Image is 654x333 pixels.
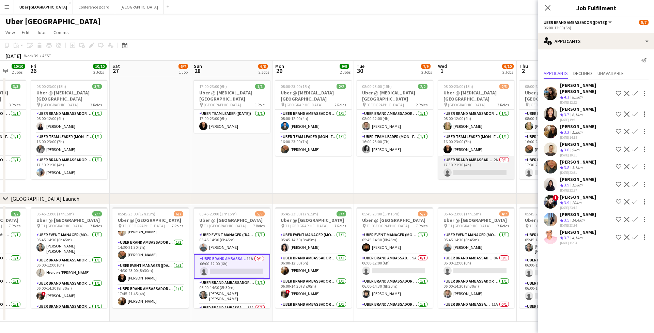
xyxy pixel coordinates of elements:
[194,217,270,223] h3: Uber @ [GEOGRAPHIC_DATA]
[112,207,189,308] app-job-card: 05:45-23:00 (17h15m)6/7Uber @ [GEOGRAPHIC_DATA] T1 [GEOGRAPHIC_DATA]7 Roles[PERSON_NAME] [PERSON_...
[255,84,265,89] span: 1/1
[194,110,270,133] app-card-role: Uber Team Leader ([DATE])1/117:00-23:00 (6h)[PERSON_NAME]
[73,0,115,14] button: Conference Board
[357,80,433,156] div: 08:00-23:00 (15h)2/2Uber @ [MEDICAL_DATA][GEOGRAPHIC_DATA] [GEOGRAPHIC_DATA]2 RolesUBER Brand Amb...
[11,195,79,202] div: [GEOGRAPHIC_DATA] Launch
[529,223,572,228] span: T1 [GEOGRAPHIC_DATA]
[438,277,514,301] app-card-role: UBER Brand Ambassador ([PERSON_NAME])1/106:00-14:30 (8h30m)[PERSON_NAME]
[519,279,596,303] app-card-role: UBER Brand Ambassador ([PERSON_NAME])12A0/106:00-14:30 (8h30m)
[560,159,596,165] div: [PERSON_NAME]
[571,94,584,100] div: 8.5km
[122,223,165,228] span: T1 [GEOGRAPHIC_DATA]
[3,28,18,37] a: View
[112,239,189,262] app-card-role: UBER Brand Ambassador ([DATE])1/114:30-21:30 (7h)[PERSON_NAME]
[448,223,490,228] span: T1 [GEOGRAPHIC_DATA]
[14,0,73,14] button: Uber [GEOGRAPHIC_DATA]
[281,211,318,216] span: 05:45-23:00 (17h15m)
[340,70,351,75] div: 2 Jobs
[438,80,514,179] app-job-card: 08:00-23:00 (15h)2/3Uber @ [MEDICAL_DATA][GEOGRAPHIC_DATA] [GEOGRAPHIC_DATA]3 RolesUBER Brand Amb...
[199,84,227,89] span: 17:00-23:00 (6h)
[529,102,567,107] span: [GEOGRAPHIC_DATA]
[194,63,202,69] span: Sun
[519,63,528,69] span: Thu
[519,231,596,256] app-card-role: UBER Event Manager (Mon - Fri)1/105:45-14:30 (8h45m)[PERSON_NAME] [PERSON_NAME]
[571,130,584,135] div: 1.3km
[564,235,569,240] span: 3.7
[11,84,20,89] span: 3/3
[5,29,15,35] span: View
[53,29,69,35] span: Comms
[564,182,569,187] span: 3.9
[275,301,352,324] app-card-role: UBER Brand Ambassador ([PERSON_NAME])1/107:00-13:00 (6h)
[416,223,427,228] span: 7 Roles
[437,67,447,75] span: 1
[357,207,433,308] app-job-card: 05:45-23:00 (17h15m)5/7Uber @ [GEOGRAPHIC_DATA] T1 [GEOGRAPHIC_DATA]7 RolesUBER Event Manager (Mo...
[560,206,596,210] div: [DATE] 23:15
[560,188,596,193] div: [DATE] 22:57
[22,53,40,58] span: Week 39
[544,71,568,76] span: Applicants
[571,235,584,241] div: 4.1km
[199,211,237,216] span: 05:45-23:00 (17h15m)
[367,223,409,228] span: T1 [GEOGRAPHIC_DATA]
[274,67,284,75] span: 29
[204,102,241,107] span: [GEOGRAPHIC_DATA]
[560,194,596,200] div: [PERSON_NAME]
[179,70,188,75] div: 1 Job
[538,3,654,12] h3: Job Fulfilment
[438,231,514,254] app-card-role: UBER Event Manager (Mon - Fri)1/105:45-14:30 (8h45m)[PERSON_NAME]
[519,80,596,179] app-job-card: 08:00-23:00 (15h)2/3Uber @ [MEDICAL_DATA][GEOGRAPHIC_DATA] [GEOGRAPHIC_DATA]3 RolesUBER Brand Amb...
[281,84,310,89] span: 08:00-23:00 (15h)
[174,211,183,216] span: 6/7
[564,165,569,170] span: 3.8
[36,211,74,216] span: 05:45-23:00 (17h15m)
[194,304,270,327] app-card-role: UBER Brand Ambassador ([DATE])15A0/1
[275,80,352,156] app-job-card: 08:00-23:00 (15h)2/2Uber @ [MEDICAL_DATA][GEOGRAPHIC_DATA] [GEOGRAPHIC_DATA]2 RolesUBER Brand Amb...
[275,110,352,133] app-card-role: UBER Brand Ambassador ([PERSON_NAME])1/108:00-12:00 (4h)[PERSON_NAME]
[538,33,654,49] div: Applicants
[571,165,584,171] div: 3.1km
[30,67,36,75] span: 26
[519,90,596,102] h3: Uber @ [MEDICAL_DATA][GEOGRAPHIC_DATA]
[560,153,596,157] div: [DATE] 19:51
[194,231,270,254] app-card-role: UBER Event Manager ([DATE])1/105:45-14:30 (8h45m)[PERSON_NAME]
[5,52,21,59] div: [DATE]
[31,207,107,308] app-job-card: 05:45-23:00 (17h15m)7/7Uber @ [GEOGRAPHIC_DATA] T1 [GEOGRAPHIC_DATA]7 RolesUBER Event Manager (Mo...
[357,133,433,156] app-card-role: Uber Team Leader (Mon - Fri)1/116:00-23:00 (7h)[PERSON_NAME]
[571,112,584,118] div: 6.1km
[357,277,433,301] app-card-role: UBER Brand Ambassador ([PERSON_NAME])1/106:00-14:30 (8h30m)[PERSON_NAME]
[362,84,392,89] span: 08:00-23:00 (15h)
[560,123,596,130] div: [PERSON_NAME]
[544,20,607,25] span: UBER Brand Ambassador (Sunday)
[92,211,102,216] span: 7/7
[560,170,596,175] div: [DATE] 22:31
[519,207,596,308] app-job-card: 05:45-23:00 (17h15m)3/7Uber @ [GEOGRAPHIC_DATA] T1 [GEOGRAPHIC_DATA]7 RolesUBER Event Manager (Mo...
[9,102,20,107] span: 3 Roles
[41,102,78,107] span: [GEOGRAPHIC_DATA]
[193,67,202,75] span: 28
[42,53,51,58] div: AEST
[502,70,513,75] div: 2 Jobs
[31,279,107,303] app-card-role: UBER Brand Ambassador ([PERSON_NAME])1/106:00-14:30 (8h30m)![PERSON_NAME]
[286,290,290,294] span: !
[115,0,164,14] button: [GEOGRAPHIC_DATA]
[356,67,364,75] span: 30
[438,254,514,277] app-card-role: UBER Brand Ambassador ([PERSON_NAME])8A0/106:00-12:00 (6h)
[194,207,270,308] app-job-card: 05:45-23:00 (17h15m)5/7Uber @ [GEOGRAPHIC_DATA] T1 [GEOGRAPHIC_DATA]7 RolesUBER Event Manager ([D...
[571,200,583,206] div: 20km
[357,254,433,277] app-card-role: UBER Brand Ambassador ([PERSON_NAME])9A0/106:00-12:00 (6h)
[41,223,83,228] span: T1 [GEOGRAPHIC_DATA]
[31,110,107,133] app-card-role: UBER Brand Ambassador ([PERSON_NAME])1/108:00-12:00 (4h)[PERSON_NAME]
[31,217,107,223] h3: Uber @ [GEOGRAPHIC_DATA]
[367,102,404,107] span: [GEOGRAPHIC_DATA]
[416,102,427,107] span: 2 Roles
[31,63,36,69] span: Fri
[255,211,265,216] span: 5/7
[438,90,514,102] h3: Uber @ [MEDICAL_DATA][GEOGRAPHIC_DATA]
[560,211,596,217] div: [PERSON_NAME]
[112,217,189,223] h3: Uber @ [GEOGRAPHIC_DATA]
